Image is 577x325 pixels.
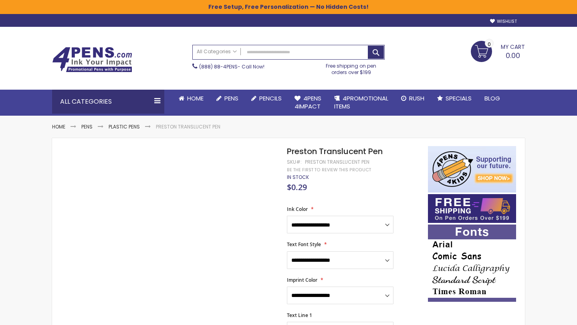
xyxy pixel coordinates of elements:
img: 4pens 4 kids [428,146,516,193]
a: Wishlist [490,18,517,24]
span: Ink Color [287,206,308,213]
span: Specials [446,94,472,102]
span: Pencils [259,94,282,102]
img: font-personalization-examples [428,225,516,302]
span: Text Font Style [287,241,321,248]
strong: SKU [287,158,302,165]
div: Availability [287,174,309,181]
div: All Categories [52,90,164,114]
span: Imprint Color [287,277,317,283]
a: Blog [478,90,506,107]
a: Be the first to review this product [287,167,371,173]
a: Specials [431,90,478,107]
span: Rush [409,94,424,102]
a: Pencils [245,90,288,107]
a: Home [52,123,65,130]
a: Plastic Pens [109,123,140,130]
span: 4PROMOTIONAL ITEMS [334,94,388,110]
a: 0.00 0 [471,41,525,61]
li: Preston Translucent Pen [156,124,220,130]
span: All Categories [197,48,237,55]
a: (888) 88-4PENS [199,63,238,70]
span: In stock [287,174,309,181]
a: All Categories [193,45,241,58]
span: - Call Now! [199,63,264,70]
span: Text Line 1 [287,312,312,319]
div: Preston Translucent Pen [305,159,369,165]
span: Preston Translucent Pen [287,146,383,157]
a: Home [172,90,210,107]
a: Pens [210,90,245,107]
a: Rush [395,90,431,107]
a: 4Pens4impact [288,90,328,116]
img: 4Pens Custom Pens and Promotional Products [52,47,132,72]
span: 4Pens 4impact [295,94,321,110]
a: 4PROMOTIONALITEMS [328,90,395,116]
a: Pens [81,123,93,130]
div: Free shipping on pen orders over $199 [318,60,385,76]
img: Free shipping on orders over $199 [428,194,516,223]
span: 0.00 [506,50,520,60]
span: 0 [488,40,491,48]
span: Blog [484,94,500,102]
span: Pens [224,94,238,102]
span: $0.29 [287,182,307,193]
span: Home [187,94,204,102]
